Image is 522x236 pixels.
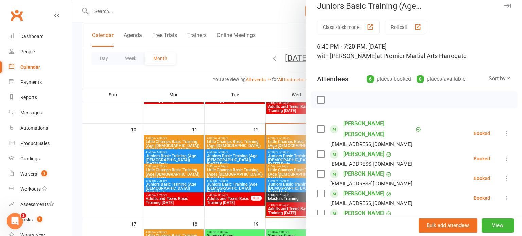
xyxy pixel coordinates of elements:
div: Juniors Basic Training (Age [DEMOGRAPHIC_DATA]) [DATE] Late [306,1,522,11]
div: Attendees [317,74,348,84]
a: [PERSON_NAME] [343,149,384,160]
div: Booked [474,156,490,161]
div: Tasks [20,217,33,222]
a: Gradings [9,151,72,166]
div: Booked [474,131,490,136]
div: Dashboard [20,34,44,39]
span: 1 [41,170,47,176]
div: [EMAIL_ADDRESS][DOMAIN_NAME] [330,160,412,168]
a: Payments [9,75,72,90]
span: 1 [37,216,42,222]
button: Class kiosk mode [317,21,380,33]
div: Messages [20,110,42,115]
a: [PERSON_NAME] [343,188,384,199]
a: Calendar [9,59,72,75]
a: Messages [9,105,72,121]
div: places available [417,74,465,84]
a: Reports [9,90,72,105]
div: [EMAIL_ADDRESS][DOMAIN_NAME] [330,179,412,188]
div: Calendar [20,64,40,70]
div: Automations [20,125,48,131]
span: 1 [21,213,26,218]
div: Workouts [20,186,41,192]
div: 6:40 PM - 7:20 PM, [DATE] [317,42,511,61]
a: Tasks 1 [9,212,72,228]
div: Product Sales [20,141,50,146]
div: Gradings [20,156,40,161]
iframe: Intercom live chat [7,213,23,229]
a: Clubworx [8,7,25,24]
a: [PERSON_NAME] [343,208,384,219]
div: Sort by [489,74,511,83]
a: [PERSON_NAME] [PERSON_NAME] [343,118,414,140]
div: [EMAIL_ADDRESS][DOMAIN_NAME] [330,199,412,208]
span: with [PERSON_NAME] [317,52,377,59]
div: 6 [367,75,374,83]
div: People [20,49,35,54]
div: Booked [474,176,490,181]
span: at Premier Martial Arts Harrogate [377,52,467,59]
a: People [9,44,72,59]
button: Roll call [385,21,427,33]
div: Booked [474,196,490,200]
div: 8 [417,75,424,83]
a: Waivers 1 [9,166,72,182]
button: View [482,218,514,233]
a: Dashboard [9,29,72,44]
div: places booked [367,74,411,84]
div: Payments [20,79,42,85]
a: [PERSON_NAME] [343,168,384,179]
div: [EMAIL_ADDRESS][DOMAIN_NAME] [330,140,412,149]
a: Product Sales [9,136,72,151]
a: Assessments [9,197,72,212]
button: Bulk add attendees [419,218,477,233]
div: Assessments [20,202,54,207]
div: Waivers [20,171,37,177]
div: Reports [20,95,37,100]
a: Automations [9,121,72,136]
a: Workouts [9,182,72,197]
